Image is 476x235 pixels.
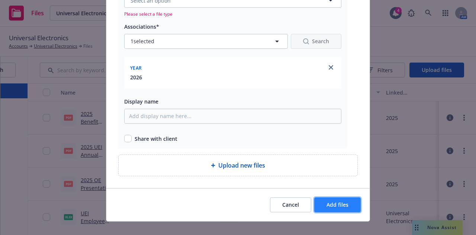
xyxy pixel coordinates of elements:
[124,11,341,17] span: Please select a file type
[218,161,265,170] span: Upload new files
[327,201,348,208] span: Add files
[124,98,158,105] span: Display name
[118,155,358,176] div: Upload new files
[282,201,299,208] span: Cancel
[124,34,288,49] button: 1selected
[291,34,341,49] button: SearchSearch
[270,197,311,212] button: Cancel
[130,73,142,81] button: 2026
[124,23,159,30] span: Associations*
[327,63,335,72] a: close
[303,34,329,48] div: Search
[131,37,154,45] span: 1 selected
[303,38,309,44] svg: Search
[130,65,142,71] span: Year
[124,109,341,124] input: Add display name here...
[135,135,177,143] span: Share with client
[314,197,361,212] button: Add files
